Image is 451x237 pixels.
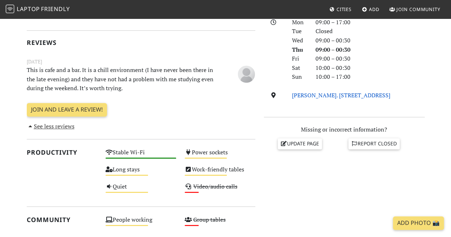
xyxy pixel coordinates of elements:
div: Closed [311,27,429,36]
s: Group tables [193,216,226,223]
a: Add [359,3,382,16]
div: 10:00 – 00:30 [311,63,429,73]
div: Power sockets [180,147,260,164]
div: Wed [288,36,311,45]
a: [PERSON_NAME]. [STREET_ADDRESS] [292,91,390,99]
span: Laptop [17,5,40,13]
div: Stable Wi-Fi [101,147,180,164]
h2: Reviews [27,39,255,46]
div: 09:00 – 00:30 [311,45,429,55]
div: Mon [288,18,311,27]
div: 09:00 – 00:30 [311,36,429,45]
small: [DATE] [22,58,260,66]
div: Quiet [101,181,180,199]
div: 10:00 – 17:00 [311,72,429,82]
p: Missing or incorrect information? [264,125,425,134]
a: Update page [278,138,322,149]
a: See less reviews [27,122,75,130]
a: Report closed [348,138,400,149]
a: LaptopFriendly LaptopFriendly [6,3,70,16]
div: Tue [288,27,311,36]
span: Friendly [41,5,70,13]
h2: Productivity [27,149,97,156]
div: Sun [288,72,311,82]
img: LaptopFriendly [6,5,14,13]
h2: Community [27,216,97,223]
span: Join Community [396,6,440,12]
div: Thu [288,45,311,55]
h2: Been here [27,12,77,20]
div: People working [101,215,180,232]
span: Cities [337,6,352,12]
a: Join and leave a review! [27,103,107,117]
s: Video/audio calls [193,182,237,190]
img: blank-535327c66bd565773addf3077783bbfce4b00ec00e9fd257753287c682c7fa38.png [238,66,255,83]
span: Add [369,6,379,12]
p: This is cafe and a bar. It is a chill environment (I have never been there in the late evening) a... [22,66,220,93]
div: 09:00 – 00:30 [311,54,429,63]
div: Long stays [101,164,180,181]
div: Fri [288,54,311,63]
div: Sat [288,63,311,73]
div: Work-friendly tables [180,164,260,181]
div: 09:00 – 17:00 [311,18,429,27]
a: Cities [327,3,354,16]
span: Hamilton Julia [238,69,255,77]
a: Join Community [386,3,443,16]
